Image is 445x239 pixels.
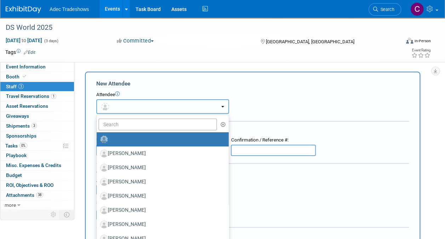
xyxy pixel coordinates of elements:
[51,94,56,99] span: 1
[369,3,401,16] a: Search
[369,37,431,48] div: Event Format
[96,91,409,98] div: Attendee
[96,126,409,133] div: Registration / Ticket Info (optional)
[5,37,42,44] span: [DATE] [DATE]
[6,93,56,99] span: Travel Reservations
[6,6,41,13] img: ExhibitDay
[6,133,36,139] span: Sponsorships
[6,103,48,109] span: Asset Reservations
[100,148,222,159] label: [PERSON_NAME]
[44,39,58,43] span: (3 days)
[6,152,27,158] span: Playbook
[6,74,28,79] span: Booth
[410,2,424,16] img: Carol Schmidlin
[96,80,409,88] div: New Attendee
[0,171,74,180] a: Budget
[98,118,217,130] input: Search
[19,143,27,148] span: 0%
[6,123,37,129] span: Shipments
[0,82,74,91] a: Staff3
[0,151,74,160] a: Playbook
[0,62,74,72] a: Event Information
[0,91,74,101] a: Travel Reservations1
[50,6,89,12] span: Adec Tradeshows
[6,162,61,168] span: Misc. Expenses & Credits
[0,101,74,111] a: Asset Reservations
[3,21,394,34] div: DS World 2025
[47,210,60,219] td: Personalize Event Tab Strip
[0,72,74,82] a: Booth
[0,180,74,190] a: ROI, Objectives & ROO
[100,219,222,230] label: [PERSON_NAME]
[100,135,108,143] img: Unassigned-User-Icon.png
[378,7,394,12] span: Search
[18,84,24,89] span: 3
[0,111,74,121] a: Giveaways
[5,143,27,149] span: Tasks
[100,164,108,172] img: Associate-Profile-5.png
[0,161,74,170] a: Misc. Expenses & Credits
[411,49,430,52] div: Event Rating
[96,169,409,176] div: Cost:
[100,192,108,200] img: Associate-Profile-5.png
[266,39,354,44] span: [GEOGRAPHIC_DATA], [GEOGRAPHIC_DATA]
[23,74,26,78] i: Booth reservation complete
[21,38,27,43] span: to
[100,205,222,216] label: [PERSON_NAME]
[114,37,156,45] button: Committed
[100,206,108,214] img: Associate-Profile-5.png
[100,150,108,157] img: Associate-Profile-5.png
[0,190,74,200] a: Attachments38
[32,123,37,128] span: 3
[6,192,43,198] span: Attachments
[0,121,74,131] a: Shipments3
[6,182,53,188] span: ROI, Objectives & ROO
[406,38,413,44] img: Format-Inperson.png
[414,38,431,44] div: In-Person
[100,176,222,188] label: [PERSON_NAME]
[100,221,108,228] img: Associate-Profile-5.png
[100,162,222,173] label: [PERSON_NAME]
[100,178,108,186] img: Associate-Profile-5.png
[5,49,35,56] td: Tags
[36,192,43,198] span: 38
[24,50,35,55] a: Edit
[6,64,46,70] span: Event Information
[231,137,316,144] div: Confirmation / Reference #:
[0,200,74,210] a: more
[6,84,24,89] span: Staff
[0,131,74,141] a: Sponsorships
[5,202,16,208] span: more
[4,3,302,10] body: Rich Text Area. Press ALT-0 for help.
[6,172,22,178] span: Budget
[100,190,222,202] label: [PERSON_NAME]
[6,113,29,119] span: Giveaways
[60,210,74,219] td: Toggle Event Tabs
[0,141,74,151] a: Tasks0%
